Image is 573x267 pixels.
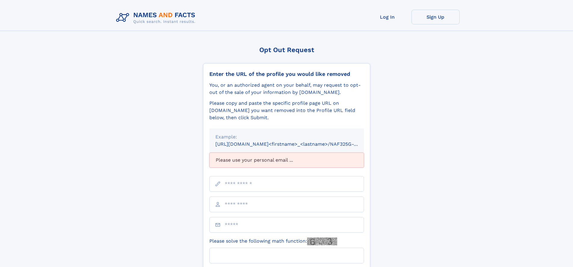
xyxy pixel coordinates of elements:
img: Logo Names and Facts [114,10,200,26]
div: Please use your personal email ... [209,153,364,168]
small: [URL][DOMAIN_NAME]<firstname>_<lastname>/NAF325G-xxxxxxxx [215,141,375,147]
a: Log In [363,10,411,24]
div: Please copy and paste the specific profile page URL on [DOMAIN_NAME] you want removed into the Pr... [209,100,364,121]
a: Sign Up [411,10,460,24]
div: Opt Out Request [203,46,370,54]
label: Please solve the following math function: [209,238,337,245]
div: Example: [215,133,358,141]
div: Enter the URL of the profile you would like removed [209,71,364,77]
div: You, or an authorized agent on your behalf, may request to opt-out of the sale of your informatio... [209,82,364,96]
